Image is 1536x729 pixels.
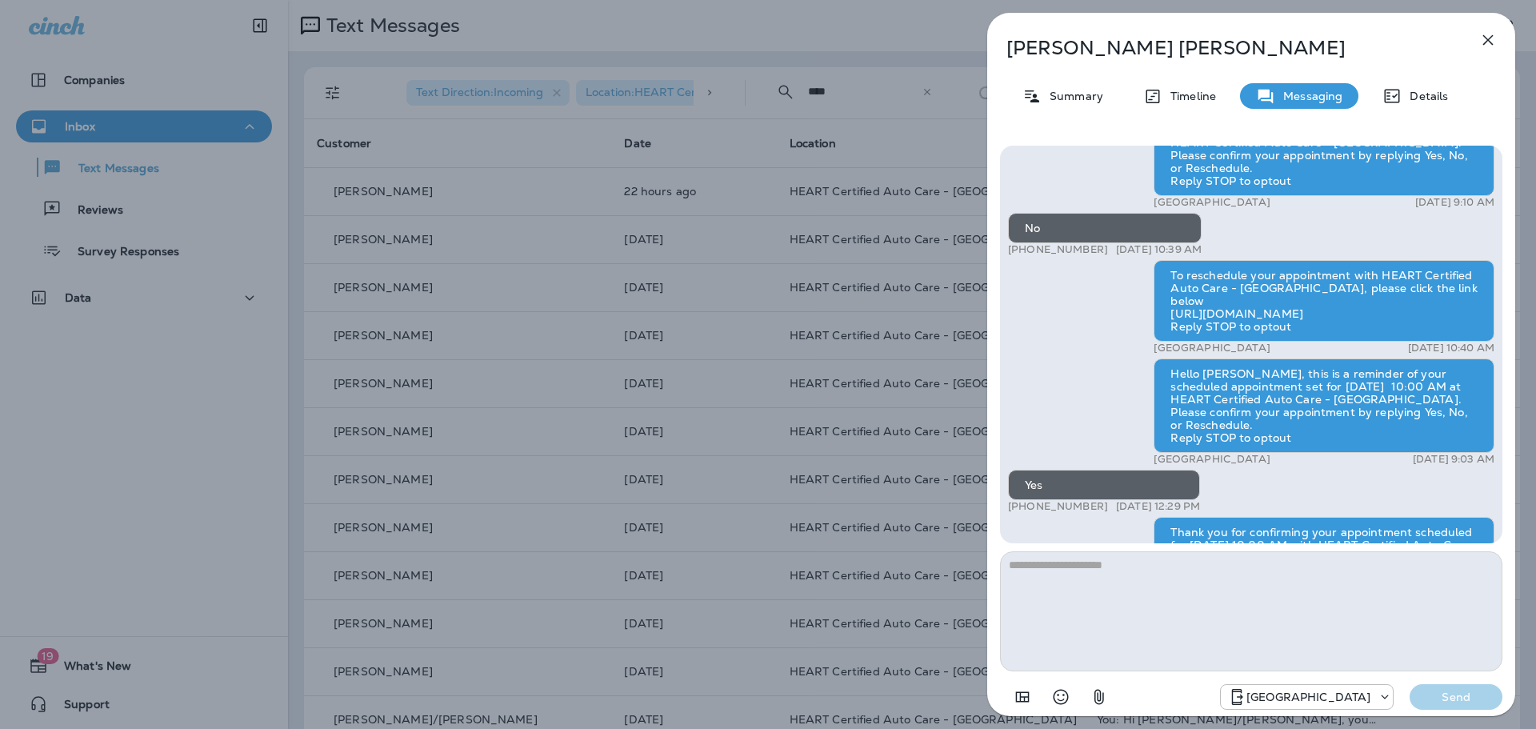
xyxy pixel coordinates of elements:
[1045,681,1077,713] button: Select an emoji
[1008,213,1202,243] div: No
[1154,196,1270,209] p: [GEOGRAPHIC_DATA]
[1154,453,1270,466] p: [GEOGRAPHIC_DATA]
[1116,243,1202,256] p: [DATE] 10:39 AM
[1221,687,1393,707] div: +1 (847) 262-3704
[1154,260,1494,342] div: To reschedule your appointment with HEART Certified Auto Care - [GEOGRAPHIC_DATA], please click t...
[1415,196,1494,209] p: [DATE] 9:10 AM
[1408,342,1494,354] p: [DATE] 10:40 AM
[1116,500,1200,513] p: [DATE] 12:29 PM
[1154,102,1494,196] div: Hello [PERSON_NAME], this is a reminder of your scheduled appointment set for [DATE] 10:00 AM at ...
[1154,358,1494,453] div: Hello [PERSON_NAME], this is a reminder of your scheduled appointment set for [DATE] 10:00 AM at ...
[1006,681,1038,713] button: Add in a premade template
[1154,517,1494,599] div: Thank you for confirming your appointment scheduled for [DATE] 10:00 AM with HEART Certified Auto...
[1246,691,1370,703] p: [GEOGRAPHIC_DATA]
[1006,37,1443,59] p: [PERSON_NAME] [PERSON_NAME]
[1413,453,1494,466] p: [DATE] 9:03 AM
[1042,90,1103,102] p: Summary
[1008,500,1108,513] p: [PHONE_NUMBER]
[1008,470,1200,500] div: Yes
[1275,90,1342,102] p: Messaging
[1008,243,1108,256] p: [PHONE_NUMBER]
[1402,90,1448,102] p: Details
[1154,342,1270,354] p: [GEOGRAPHIC_DATA]
[1162,90,1216,102] p: Timeline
